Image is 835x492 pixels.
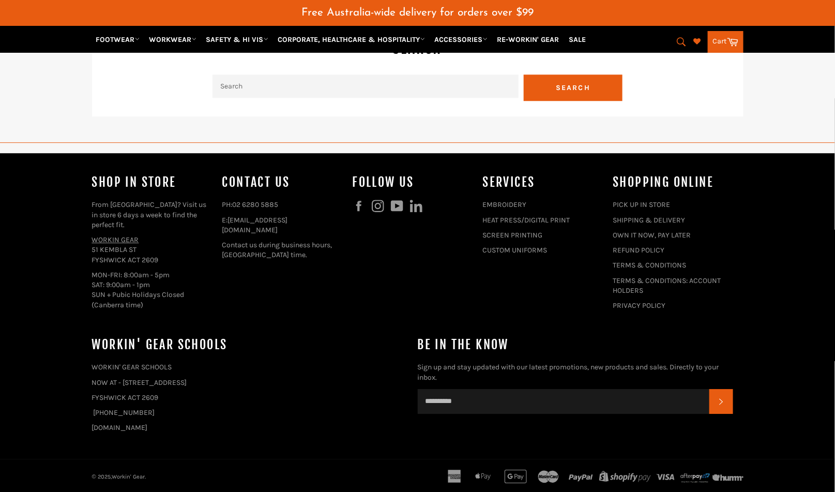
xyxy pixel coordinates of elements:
[613,216,686,225] a: SHIPPING & DELIVERY
[613,246,665,255] a: REFUND POLICY
[483,200,527,209] a: EMBROIDERY
[613,301,666,310] a: PRIVACY POLICY
[483,246,548,255] a: CUSTOM UNIFORMS
[92,473,146,480] small: © 2025, .
[202,30,272,48] a: SAFETY & HI VIS
[92,378,407,387] p: NOW AT - [STREET_ADDRESS]
[92,174,212,191] h4: Shop In Store
[94,408,155,417] a: [PHONE_NUMBER]
[92,423,148,432] a: [DOMAIN_NAME]
[145,30,201,48] a: WORKWEAR
[418,336,733,353] h4: Be in the know
[301,7,534,18] span: Free Australia-wide delivery for orders over $99
[112,473,145,480] a: Workin' Gear
[708,31,743,53] a: Cart
[222,240,342,260] p: Contact us during business hours, [GEOGRAPHIC_DATA] time.
[613,261,687,270] a: TERMS & CONDITIONS
[212,74,519,98] input: Search
[613,174,733,191] h4: SHOPPING ONLINE
[274,30,429,48] a: CORPORATE, HEALTHCARE & HOSPITALITY
[431,30,492,48] a: ACCESSORIES
[92,393,407,402] p: FYSHWICK ACT 2609
[92,270,212,310] p: MON-FRI: 8:00am - 5pm SAT: 9:00am - 1pm SUN + Pubic Holidays Closed (Canberra time)
[233,200,279,209] a: 02 6280 5885
[92,235,212,265] p: 51 KEMBLA ST FYSHWICK ACT 2609
[613,276,721,295] a: TERMS & CONDITIONS: ACCOUNT HOLDERS
[92,336,407,353] h4: WORKIN' GEAR SCHOOLS
[92,200,212,230] p: From [GEOGRAPHIC_DATA]? Visit us in store 6 days a week to find the perfect fit.
[483,231,543,240] a: SCREEN PRINTING
[92,363,172,371] a: WORKIN' GEAR SCHOOLS
[483,174,603,191] h4: services
[92,235,139,244] a: WORKIN GEAR
[613,200,671,209] a: PICK UP IN STORE
[493,30,564,48] a: RE-WORKIN' GEAR
[92,30,144,48] a: FOOTWEAR
[613,231,691,240] a: OWN IT NOW, PAY LATER
[222,200,342,210] p: PH:
[680,472,711,483] img: Afterpay-Logo-on-dark-bg_large.png
[483,216,570,225] a: HEAT PRESS/DIGITAL PRINT
[353,174,473,191] h4: Follow us
[418,362,733,382] p: Sign up and stay updated with our latest promotions, new products and sales. Directly to your inbox.
[524,74,623,101] button: Search
[565,30,590,48] a: SALE
[222,174,342,191] h4: Contact Us
[712,474,743,481] img: humm_logo_gray.png
[222,215,342,235] p: E:
[222,216,288,234] a: [EMAIL_ADDRESS][DOMAIN_NAME]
